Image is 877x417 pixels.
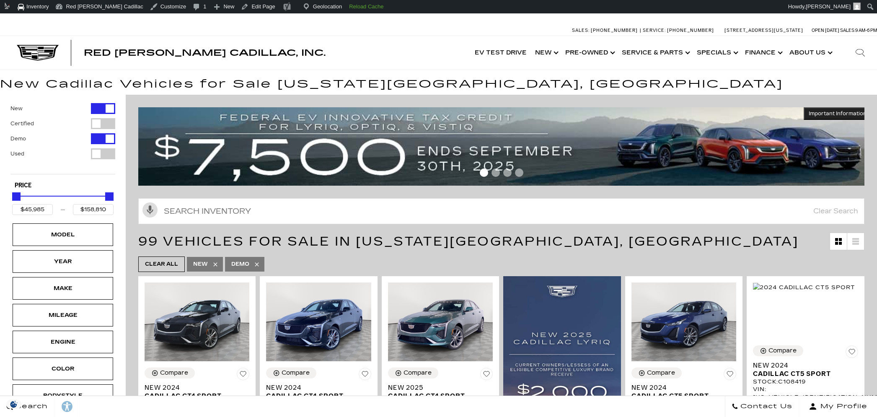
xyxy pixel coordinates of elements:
div: Model [42,230,84,239]
span: Clear All [145,259,178,269]
a: New [531,36,561,70]
div: ColorColor [13,357,113,380]
input: Search Inventory [138,198,864,224]
a: New 2025Cadillac CT4 Sport [388,383,493,400]
span: My Profile [817,401,867,412]
button: Save Vehicle [724,368,736,383]
div: Make [42,284,84,293]
input: Minimum [12,204,53,215]
span: Go to slide 4 [515,168,523,177]
button: Compare Vehicle [145,368,195,378]
a: Finance [741,36,785,70]
span: Red [PERSON_NAME] Cadillac, Inc. [84,48,326,58]
a: New 2024Cadillac CT5 Sport [753,361,858,378]
img: 2025 Cadillac CT4 Sport [388,282,493,361]
img: vrp-tax-ending-august-version [138,107,872,186]
img: Opt-Out Icon [4,400,23,409]
span: Go to slide 3 [503,168,512,177]
div: ModelModel [13,223,113,246]
span: Go to slide 2 [492,168,500,177]
button: Compare Vehicle [388,368,438,378]
img: 2024 Cadillac CT5 Sport [631,282,736,361]
button: Important Information [804,107,872,120]
a: [STREET_ADDRESS][US_STATE] [724,28,803,33]
button: Compare Vehicle [753,345,803,356]
a: Sales: [PHONE_NUMBER] [572,28,640,33]
a: Service: [PHONE_NUMBER] [640,28,716,33]
span: Cadillac CT4 Sport [266,392,365,400]
a: New 2024Cadillac CT5 Sport [631,383,736,400]
label: Demo [10,135,26,143]
div: Price [12,189,114,215]
span: New 2024 [145,383,243,392]
div: Stock : C108419 [753,378,858,386]
span: Sales: [572,28,590,33]
div: Compare [647,369,675,377]
button: Save Vehicle [237,368,249,383]
button: Compare Vehicle [266,368,316,378]
a: About Us [785,36,835,70]
span: [PERSON_NAME] [806,3,851,10]
span: New 2024 [753,361,851,370]
span: [PHONE_NUMBER] [591,28,638,33]
button: Save Vehicle [480,368,493,383]
button: Compare Vehicle [631,368,682,378]
span: Service: [643,28,666,33]
div: Compare [768,347,797,355]
img: 2024 Cadillac CT4 Sport [266,282,371,361]
span: Cadillac CT5 Sport [631,392,730,400]
img: Cadillac Dark Logo with Cadillac White Text [17,45,59,61]
a: Red [PERSON_NAME] Cadillac, Inc. [84,49,326,57]
svg: Click to toggle on voice search [142,202,158,218]
span: New [193,259,208,269]
span: New 2025 [388,383,486,392]
input: Maximum [73,204,114,215]
label: Used [10,150,24,158]
span: Go to slide 1 [480,168,488,177]
div: Minimum Price [12,192,21,201]
a: Pre-Owned [561,36,618,70]
h5: Price [15,182,111,189]
div: BodystyleBodystyle [13,384,113,407]
div: Bodystyle [42,391,84,400]
span: Open [DATE] [812,28,839,33]
a: EV Test Drive [471,36,531,70]
span: 99 Vehicles for Sale in [US_STATE][GEOGRAPHIC_DATA], [GEOGRAPHIC_DATA] [138,234,799,249]
a: New 2024Cadillac CT4 Sport [145,383,249,400]
span: New 2024 [266,383,365,392]
div: MileageMileage [13,304,113,326]
span: 9 AM-6 PM [855,28,877,33]
button: Open user profile menu [799,396,877,417]
img: 2024 Cadillac CT4 Sport [145,282,249,361]
a: Contact Us [725,396,799,417]
div: Compare [404,369,432,377]
button: Save Vehicle [359,368,371,383]
div: Mileage [42,311,84,320]
div: Engine [42,337,84,347]
a: New 2024Cadillac CT4 Sport [266,383,371,400]
span: New 2024 [631,383,730,392]
a: Service & Parts [618,36,693,70]
span: Search [13,401,48,412]
span: Contact Us [738,401,792,412]
div: Compare [160,369,188,377]
div: Year [42,257,84,266]
span: Demo [231,259,249,269]
div: EngineEngine [13,331,113,353]
label: Certified [10,119,34,128]
span: [PHONE_NUMBER] [667,28,714,33]
img: 2024 Cadillac CT5 Sport [753,283,855,292]
a: Specials [693,36,741,70]
span: Cadillac CT5 Sport [753,370,851,378]
label: New [10,104,23,113]
span: Sales: [840,28,855,33]
div: VIN: [US_VEHICLE_IDENTIFICATION_NUMBER] [753,386,858,401]
span: Cadillac CT4 Sport [388,392,486,400]
strong: Reload Cache [349,3,383,10]
div: YearYear [13,250,113,273]
section: Click to Open Cookie Consent Modal [4,400,23,409]
div: Filter by Vehicle Type [10,103,115,174]
div: MakeMake [13,277,113,300]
